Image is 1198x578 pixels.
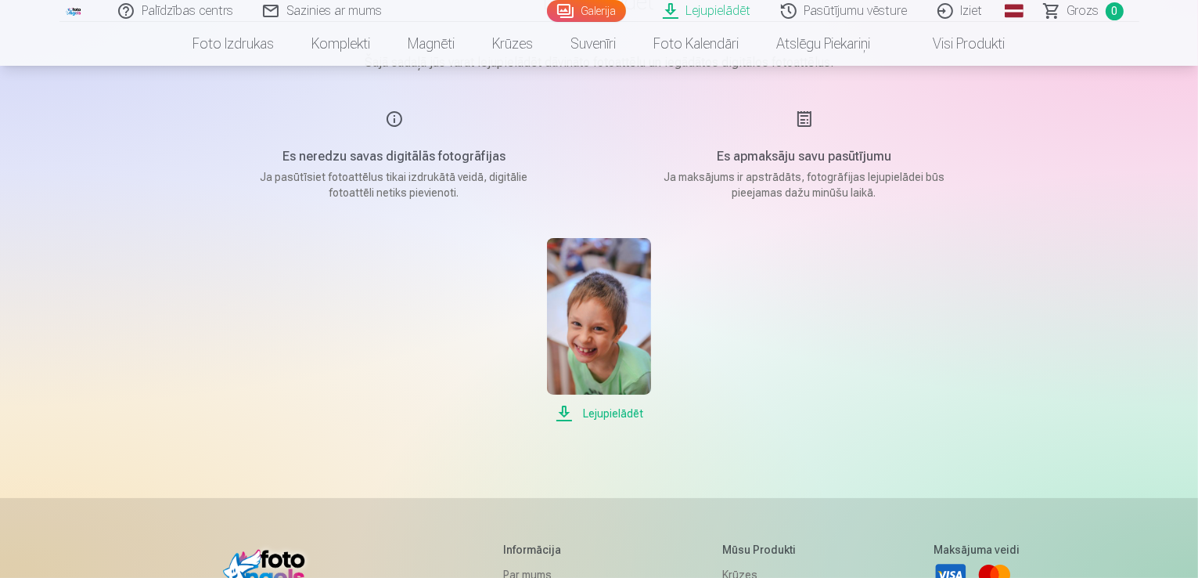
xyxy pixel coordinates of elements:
[934,542,1020,558] h5: Maksājuma veidi
[390,22,474,66] a: Magnēti
[474,22,552,66] a: Krūzes
[722,542,804,558] h5: Mūsu produkti
[656,147,953,166] h5: Es apmaksāju savu pasūtījumu
[547,238,651,423] a: Lejupielādēt
[758,22,890,66] a: Atslēgu piekariņi
[552,22,635,66] a: Suvenīri
[174,22,293,66] a: Foto izdrukas
[246,147,543,166] h5: Es neredzu savas digitālās fotogrāfijas
[547,404,651,423] span: Lejupielādēt
[890,22,1024,66] a: Visi produkti
[503,542,594,558] h5: Informācija
[246,169,543,200] p: Ja pasūtīsiet fotoattēlus tikai izdrukātā veidā, digitālie fotoattēli netiks pievienoti.
[635,22,758,66] a: Foto kalendāri
[1067,2,1099,20] span: Grozs
[293,22,390,66] a: Komplekti
[1106,2,1124,20] span: 0
[656,169,953,200] p: Ja maksājums ir apstrādāts, fotogrāfijas lejupielādei būs pieejamas dažu minūšu laikā.
[66,6,83,16] img: /fa4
